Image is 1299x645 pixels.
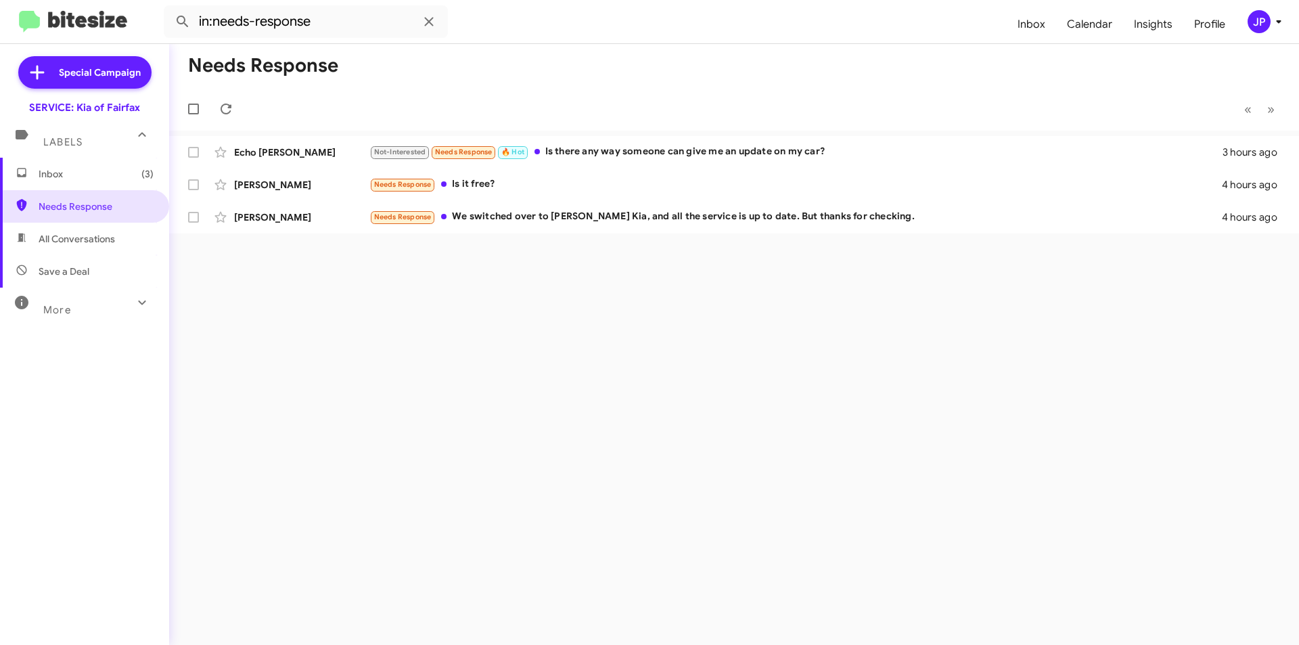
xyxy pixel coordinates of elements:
input: Search [164,5,448,38]
span: Special Campaign [59,66,141,79]
div: [PERSON_NAME] [234,178,369,192]
span: All Conversations [39,232,115,246]
nav: Page navigation example [1237,95,1283,123]
a: Special Campaign [18,56,152,89]
div: Is it free? [369,177,1222,192]
span: (3) [141,167,154,181]
button: JP [1236,10,1284,33]
span: Not-Interested [374,148,426,156]
span: Needs Response [435,148,493,156]
div: Echo [PERSON_NAME] [234,146,369,159]
div: We switched over to [PERSON_NAME] Kia, and all the service is up to date. But thanks for checking. [369,209,1222,225]
div: JP [1248,10,1271,33]
div: 3 hours ago [1223,146,1288,159]
div: [PERSON_NAME] [234,210,369,224]
div: 4 hours ago [1222,210,1288,224]
span: » [1267,101,1275,118]
button: Previous [1236,95,1260,123]
span: More [43,304,71,316]
button: Next [1259,95,1283,123]
span: 🔥 Hot [501,148,524,156]
span: Save a Deal [39,265,89,278]
div: SERVICE: Kia of Fairfax [29,101,140,114]
span: Needs Response [374,180,432,189]
span: Needs Response [374,213,432,221]
a: Insights [1123,5,1183,44]
a: Calendar [1056,5,1123,44]
div: Is there any way someone can give me an update on my car? [369,144,1223,160]
a: Profile [1183,5,1236,44]
span: Needs Response [39,200,154,213]
a: Inbox [1007,5,1056,44]
span: Inbox [39,167,154,181]
span: « [1244,101,1252,118]
div: 4 hours ago [1222,178,1288,192]
h1: Needs Response [188,55,338,76]
span: Labels [43,136,83,148]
